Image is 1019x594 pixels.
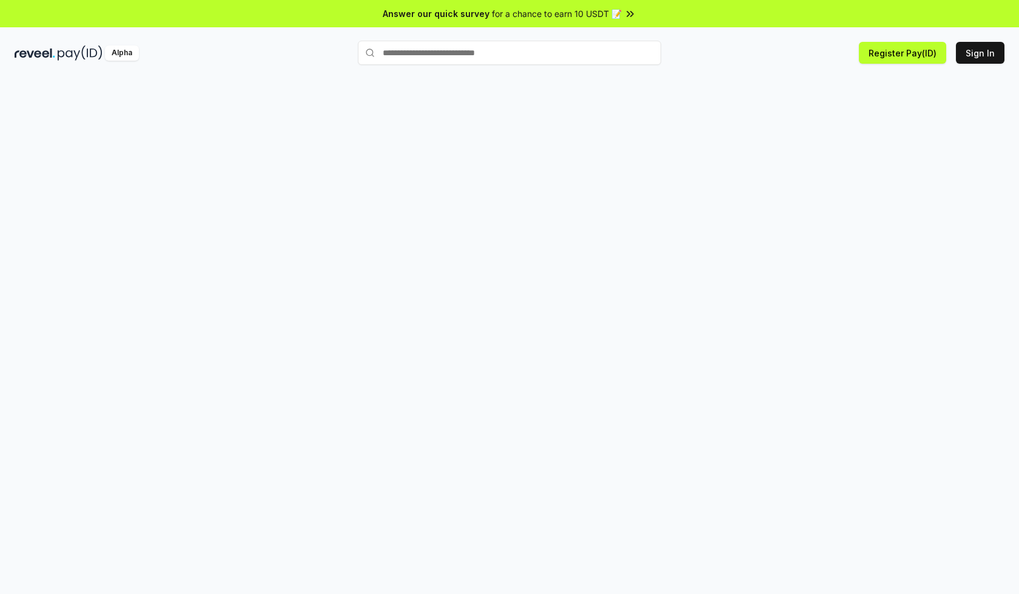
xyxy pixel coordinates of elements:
[383,7,489,20] span: Answer our quick survey
[105,46,139,61] div: Alpha
[859,42,946,64] button: Register Pay(ID)
[15,46,55,61] img: reveel_dark
[956,42,1004,64] button: Sign In
[492,7,622,20] span: for a chance to earn 10 USDT 📝
[58,46,103,61] img: pay_id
